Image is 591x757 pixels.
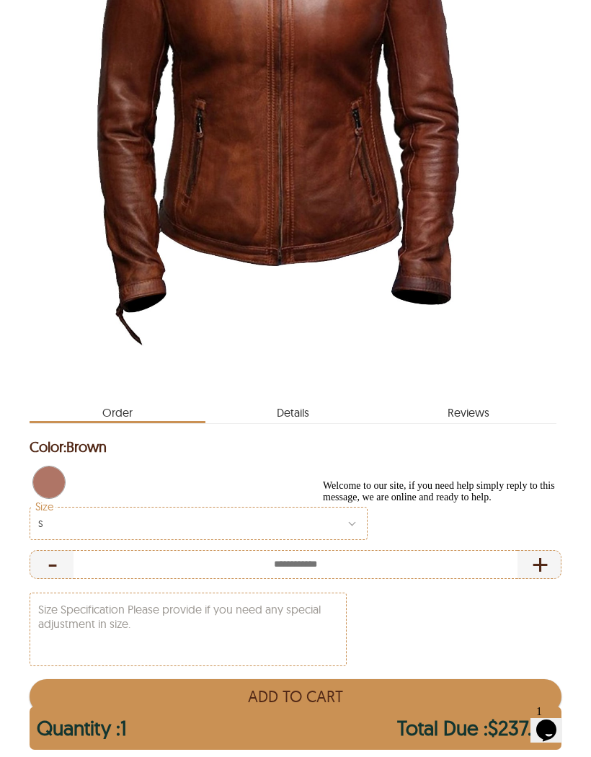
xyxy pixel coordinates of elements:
div: Decrease Quantity of Item [30,550,74,579]
div: Size [30,507,368,540]
button: Add to Cart [30,679,561,714]
label: Size [32,502,56,513]
span: reviews [381,398,556,421]
iframe: chat widget [530,699,577,743]
div: Brown [30,463,68,502]
div: Welcome to our site, if you need help simply reply to this message, we are online and ready to help. [6,6,265,29]
div: Total Due : $237.49 [397,714,554,750]
span: Brown [66,438,107,456]
span: Welcome to our site, if you need help simply reply to this message, we are online and ready to help. [6,6,238,28]
iframe: chat widget [317,474,577,692]
span: Details [205,398,381,421]
div: Quantity : 1 [37,714,127,750]
span: Order [30,398,205,423]
h2: Selected Color: by Brown [30,433,561,461]
textarea: Size Specification Please provide if you need any special adjustment in size. [30,593,346,665]
span: S [38,516,43,531]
